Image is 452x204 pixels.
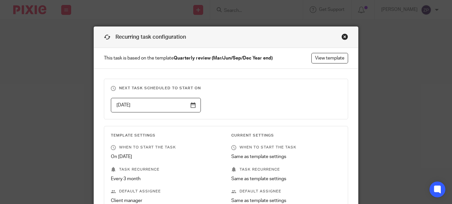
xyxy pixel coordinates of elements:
p: Every 3 month [111,176,221,182]
p: Client manager [111,197,221,204]
p: Task recurrence [111,167,221,172]
p: Task recurrence [231,167,341,172]
p: When to start the task [111,145,221,150]
p: When to start the task [231,145,341,150]
p: Same as template settings [231,153,341,160]
h3: Next task scheduled to start on [111,86,341,91]
h1: Recurring task configuration [104,33,186,41]
h3: Current Settings [231,133,341,138]
p: Default assignee [111,189,221,194]
p: On [DATE] [111,153,221,160]
a: View template [311,53,348,63]
h3: Template Settings [111,133,221,138]
span: This task is based on the template [104,55,273,61]
p: Same as template settings [231,176,341,182]
p: Same as template settings [231,197,341,204]
p: Default assignee [231,189,341,194]
div: Close this dialog window [341,33,348,40]
strong: Quarterly review (Mar/Jun/Sep/Dec Year end) [174,56,273,61]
